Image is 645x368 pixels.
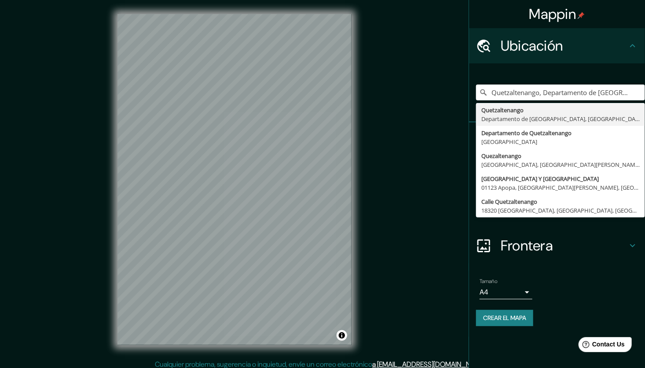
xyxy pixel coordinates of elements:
label: Tamaño [480,278,498,285]
h4: Ubicación [501,37,627,55]
div: [GEOGRAPHIC_DATA] [481,137,640,146]
img: pin-icon.png [578,12,585,19]
div: 18320 [GEOGRAPHIC_DATA], [GEOGRAPHIC_DATA], [GEOGRAPHIC_DATA] [481,206,640,215]
div: Diseño [469,193,645,228]
canvas: Mapa [117,14,352,345]
div: Departamento de Quetzaltenango [481,129,640,137]
div: Departamento de [GEOGRAPHIC_DATA], [GEOGRAPHIC_DATA] [481,114,640,123]
div: Quetzaltenango [481,106,640,114]
h4: Frontera [501,237,627,254]
div: Quezaltenango [481,151,640,160]
div: Calle Quetzaltenango [481,197,640,206]
div: [GEOGRAPHIC_DATA], [GEOGRAPHIC_DATA][PERSON_NAME], X5012, [GEOGRAPHIC_DATA] [481,160,640,169]
div: A4 [480,285,532,299]
button: Crear el mapa [476,310,533,326]
font: Crear el mapa [483,313,526,324]
input: Elige tu ciudad o área [476,85,645,100]
div: 01123 Apopa, [GEOGRAPHIC_DATA][PERSON_NAME], [GEOGRAPHIC_DATA][PERSON_NAME] [481,183,640,192]
h4: Diseño [501,202,627,219]
font: Mappin [529,5,576,23]
button: Alternar atribución [337,330,347,341]
div: Estilo [469,158,645,193]
iframe: Help widget launcher [567,334,635,358]
div: Ubicación [469,28,645,63]
div: Pines [469,122,645,158]
div: Frontera [469,228,645,263]
div: [GEOGRAPHIC_DATA] Y [GEOGRAPHIC_DATA] [481,174,640,183]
